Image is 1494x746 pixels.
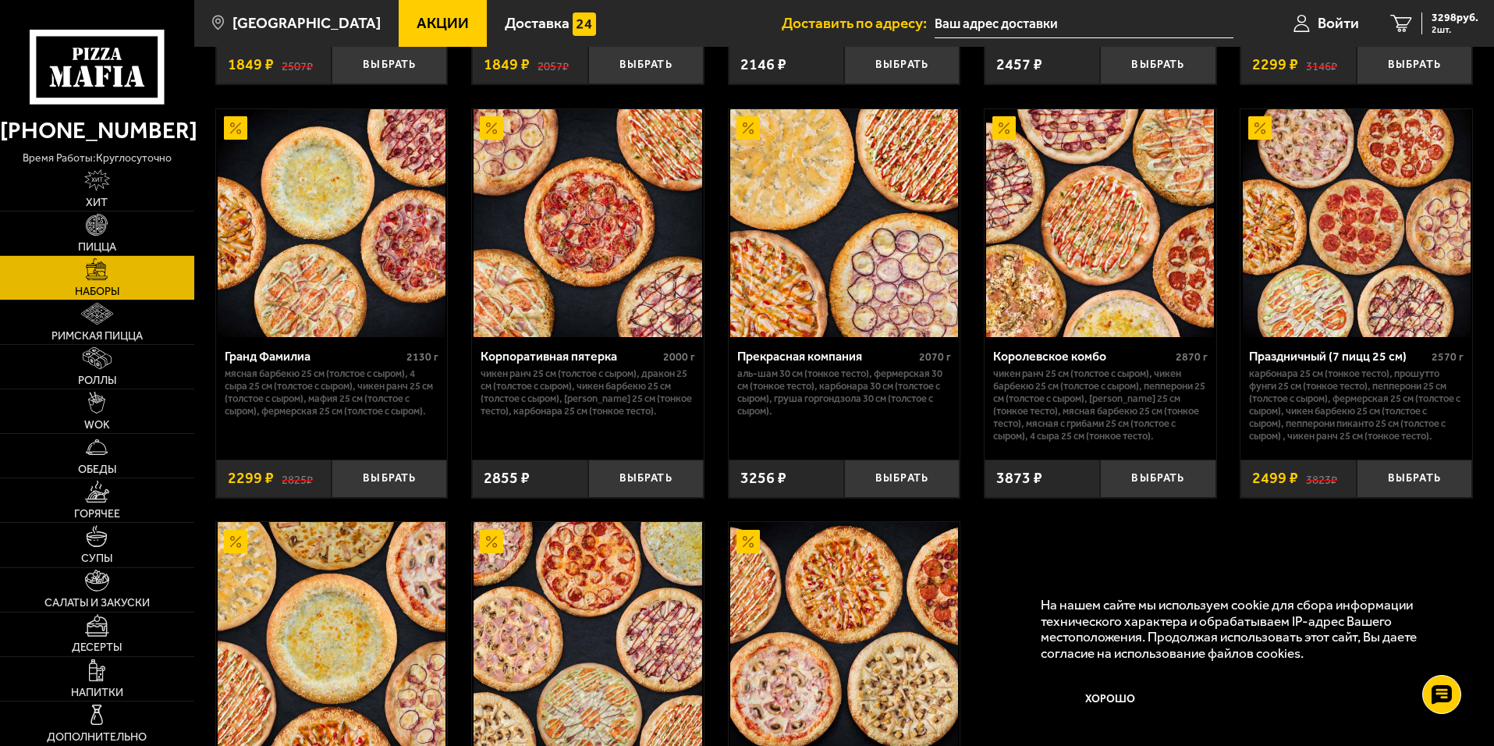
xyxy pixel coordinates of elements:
img: Акционный [480,530,503,553]
input: Ваш адрес доставки [935,9,1233,38]
span: 2570 г [1432,350,1464,364]
button: Выбрать [1100,46,1215,84]
div: Корпоративная пятерка [481,349,659,364]
button: Выбрать [588,46,704,84]
img: Акционный [736,530,760,553]
button: Выбрать [844,46,960,84]
span: WOK [84,420,110,431]
span: Обеды [78,464,116,475]
span: Горячее [74,509,120,520]
button: Выбрать [332,460,447,498]
span: 3256 ₽ [740,471,786,486]
img: Праздничный (7 пицц 25 см) [1243,109,1471,337]
div: Гранд Фамилиа [225,349,403,364]
span: 2130 г [406,350,438,364]
span: 1849 ₽ [484,57,530,73]
span: 3873 ₽ [996,471,1042,486]
span: 1849 ₽ [228,57,274,73]
span: Супы [81,553,112,564]
span: 3298 руб. [1432,12,1478,23]
span: 2146 ₽ [740,57,786,73]
p: Карбонара 25 см (тонкое тесто), Прошутто Фунги 25 см (тонкое тесто), Пепперони 25 см (толстое с с... [1249,368,1464,442]
button: Выбрать [332,46,447,84]
img: Корпоративная пятерка [474,109,701,337]
p: Мясная Барбекю 25 см (толстое с сыром), 4 сыра 25 см (толстое с сыром), Чикен Ранч 25 см (толстое... [225,368,439,417]
span: Хит [86,197,108,208]
span: 2000 г [663,350,695,364]
img: Акционный [224,116,247,140]
s: 2825 ₽ [282,471,313,486]
s: 2057 ₽ [538,57,569,73]
s: 2507 ₽ [282,57,313,73]
img: Акционный [1248,116,1272,140]
img: Акционный [480,116,503,140]
span: Салаты и закуски [44,598,150,609]
p: Чикен Ранч 25 см (толстое с сыром), Дракон 25 см (толстое с сыром), Чикен Барбекю 25 см (толстое ... [481,368,695,417]
p: Чикен Ранч 25 см (толстое с сыром), Чикен Барбекю 25 см (толстое с сыром), Пепперони 25 см (толст... [993,368,1208,442]
p: Аль-Шам 30 см (тонкое тесто), Фермерская 30 см (тонкое тесто), Карбонара 30 см (толстое с сыром),... [737,368,952,417]
span: Войти [1318,16,1359,30]
button: Выбрать [1100,460,1215,498]
button: Выбрать [588,460,704,498]
button: Выбрать [1357,46,1472,84]
span: 2457 ₽ [996,57,1042,73]
span: 2299 ₽ [1252,57,1298,73]
img: Прекрасная компания [730,109,958,337]
a: АкционныйПрекрасная компания [729,109,960,337]
button: Выбрать [1357,460,1472,498]
a: АкционныйПраздничный (7 пицц 25 см) [1240,109,1472,337]
img: Акционный [736,116,760,140]
span: Дополнительно [47,732,147,743]
span: Наборы [75,286,119,297]
img: Акционный [992,116,1016,140]
span: Римская пицца [51,331,143,342]
span: 2870 г [1176,350,1208,364]
img: Гранд Фамилиа [218,109,445,337]
div: Королевское комбо [993,349,1172,364]
span: 2499 ₽ [1252,471,1298,486]
span: 2855 ₽ [484,471,530,486]
div: Прекрасная компания [737,349,916,364]
span: Напитки [71,687,123,698]
span: Доставка [505,16,570,30]
span: 2070 г [919,350,951,364]
img: Акционный [224,530,247,553]
span: 2 шт. [1432,25,1478,34]
span: Доставить по адресу: [782,16,935,30]
s: 3823 ₽ [1306,471,1337,486]
span: [GEOGRAPHIC_DATA] [232,16,381,30]
div: Праздничный (7 пицц 25 см) [1249,349,1428,364]
s: 3146 ₽ [1306,57,1337,73]
span: Роллы [78,375,116,386]
button: Хорошо [1041,677,1181,723]
span: 2299 ₽ [228,471,274,486]
span: Акции [417,16,469,30]
img: 15daf4d41897b9f0e9f617042186c801.svg [573,12,596,36]
span: Десерты [72,642,122,653]
a: АкционныйКорпоративная пятерка [472,109,704,337]
a: АкционныйКоролевское комбо [985,109,1216,337]
img: Королевское комбо [986,109,1214,337]
p: На нашем сайте мы используем cookie для сбора информации технического характера и обрабатываем IP... [1041,597,1449,662]
a: АкционныйГранд Фамилиа [216,109,448,337]
button: Выбрать [844,460,960,498]
span: Пицца [78,242,116,253]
